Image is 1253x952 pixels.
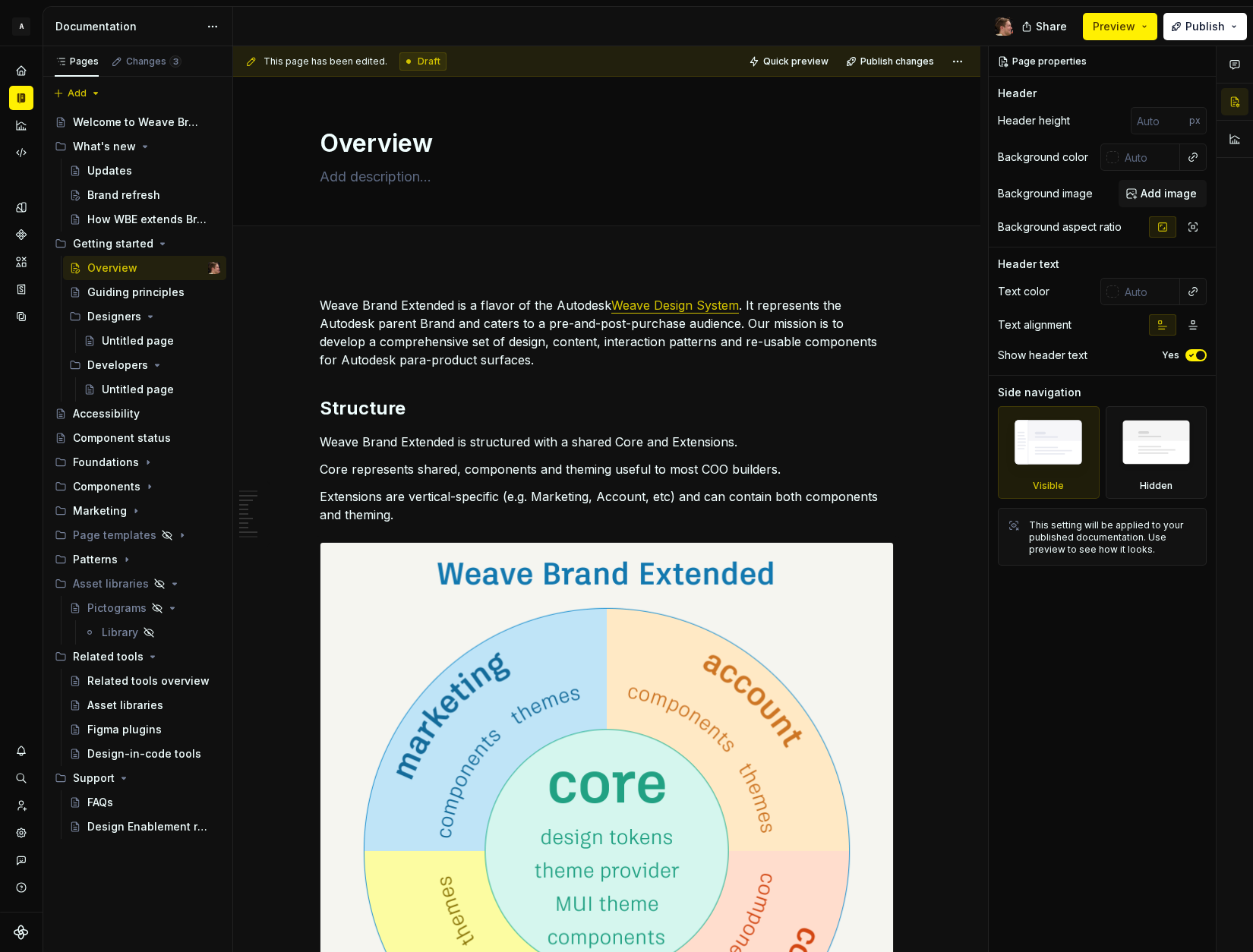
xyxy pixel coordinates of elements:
[49,547,226,572] div: Patterns
[320,487,894,524] p: Extensions are vertical-specific (e.g. Marketing, Account, etc) and can contain both components a...
[77,329,226,353] a: Untitled page
[63,669,226,693] a: Related tools overview
[9,195,33,219] div: Design tokens
[73,455,139,470] div: Foundations
[1119,143,1180,171] input: Auto
[63,353,226,377] div: Developers
[102,382,174,397] div: Untitled page
[49,572,226,596] div: Asset libraries
[9,739,33,763] button: Notifications
[9,140,33,165] div: Code automation
[49,402,226,426] a: Accessibility
[87,795,113,810] div: FAQs
[1014,13,1077,40] button: Share
[63,256,226,280] a: OverviewAlexis Morin
[9,277,33,301] div: Storybook stories
[63,304,226,329] div: Designers
[49,523,226,547] div: Page templates
[1106,406,1207,499] div: Hidden
[1119,180,1207,207] button: Add image
[998,385,1081,400] div: Side navigation
[9,113,33,137] div: Analytics
[73,528,156,543] div: Page templates
[1140,480,1173,492] div: Hidden
[49,134,226,159] div: What's new
[68,87,87,99] span: Add
[9,821,33,845] a: Settings
[1185,19,1225,34] span: Publish
[9,58,33,83] div: Home
[169,55,181,68] span: 3
[3,10,39,43] button: A
[320,460,894,478] p: Core represents shared, components and theming useful to most COO builders.
[73,406,140,421] div: Accessibility
[49,110,226,839] div: Page tree
[9,304,33,329] a: Data sources
[998,113,1070,128] div: Header height
[763,55,828,68] span: Quick preview
[63,207,226,232] a: How WBE extends Brand
[998,86,1037,101] div: Header
[87,188,160,203] div: Brand refresh
[1093,19,1135,34] span: Preview
[87,309,141,324] div: Designers
[63,790,226,815] a: FAQs
[63,183,226,207] a: Brand refresh
[998,284,1049,299] div: Text color
[1036,19,1067,34] span: Share
[418,55,440,68] span: Draft
[87,601,147,616] div: Pictograms
[9,250,33,274] a: Assets
[998,348,1087,363] div: Show header text
[77,377,226,402] a: Untitled page
[73,649,144,664] div: Related tools
[9,222,33,247] a: Components
[73,479,140,494] div: Components
[73,576,149,591] div: Asset libraries
[49,110,226,134] a: Welcome to Weave Brand Extended
[63,815,226,839] a: Design Enablement requests
[998,317,1072,333] div: Text alignment
[9,86,33,110] a: Documentation
[1029,519,1197,556] div: This setting will be applied to your published documentation. Use preview to see how it looks.
[87,212,213,227] div: How WBE extends Brand
[208,262,220,274] img: Alexis Morin
[12,17,30,36] div: A
[73,236,153,251] div: Getting started
[9,848,33,872] button: Contact support
[1033,480,1064,492] div: Visible
[55,19,199,34] div: Documentation
[49,83,106,104] button: Add
[77,620,226,645] a: Library
[1131,107,1189,134] input: Auto
[1119,278,1180,305] input: Auto
[1162,349,1179,361] label: Yes
[102,333,174,348] div: Untitled page
[1141,186,1197,201] span: Add image
[73,115,198,130] div: Welcome to Weave Brand Extended
[9,793,33,818] div: Invite team
[998,150,1088,165] div: Background color
[317,125,891,162] textarea: Overview
[55,55,99,68] div: Pages
[63,742,226,766] a: Design-in-code tools
[63,159,226,183] a: Updates
[102,625,138,640] div: Library
[49,450,226,474] div: Foundations
[264,55,387,68] span: This page has been edited.
[14,925,29,940] svg: Supernova Logo
[87,819,213,834] div: Design Enablement requests
[9,766,33,790] div: Search ⌘K
[87,722,162,737] div: Figma plugins
[87,746,201,761] div: Design-in-code tools
[73,771,115,786] div: Support
[87,358,148,373] div: Developers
